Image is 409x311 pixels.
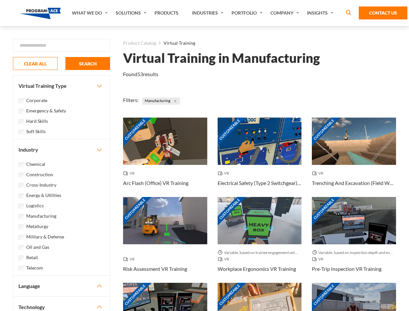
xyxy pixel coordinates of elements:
label: Telecom [26,264,43,271]
label: Hard Skills [26,118,48,125]
label: Energy & Utilities [26,192,61,199]
span: VR [123,256,137,262]
h3: Risk Assessment VR Training [123,265,187,273]
span: VR [218,256,232,262]
a: Customizable Thumbnail - Pre-Trip Inspection VR Training Variable, based on inspection depth and ... [312,197,396,283]
label: Oil and Gas [26,244,49,251]
button: Language [13,276,110,296]
input: Hard Skills [18,119,24,124]
button: Industry [13,139,110,160]
button: Close [172,98,179,105]
a: Product Catalog [123,39,156,47]
input: Corporate [18,98,24,103]
input: Soft Skills [18,129,24,134]
label: Cross-Industry [26,181,56,189]
label: Construction [26,171,53,178]
nav: breadcrumb [123,39,396,47]
label: Corporate [26,97,47,104]
label: Soft Skills [26,128,46,135]
span: Filters: [123,97,139,103]
span: Variable, based on trainee engagement with exercises. [218,249,302,256]
h3: Trenching And Excavation (Field Work) VR Training [312,179,396,187]
label: Retail [26,254,38,261]
label: Manufacturing [26,213,56,220]
h3: Electrical Safety (Type 2 Switchgear) VR Training [218,179,302,187]
label: Metallurgy [26,223,48,230]
input: Manufacturing [18,214,24,219]
input: Energy & Utilities [18,193,24,198]
span: Manufacturing [142,98,180,105]
button: CLEAR ALL [13,57,58,70]
input: Telecom [18,266,24,271]
input: Metallurgy [18,224,24,229]
a: Customizable Thumbnail - Arc Flash (Office) VR Training VR Arc Flash (Office) VR Training [123,118,207,197]
input: Construction [18,172,24,178]
a: Customizable Thumbnail - Electrical Safety (Type 2 Switchgear) VR Training VR Electrical Safety (... [218,118,302,197]
input: Retail [18,255,24,260]
span: VR [312,170,326,177]
span: VR [312,256,326,262]
p: Found results [123,70,158,78]
label: Emergency & Safety [26,107,66,114]
input: Emergency & Safety [18,109,24,114]
span: Variable, based on inspection depth and event interaction. [312,249,396,256]
span: VR [123,170,137,177]
a: Customizable Thumbnail - Trenching And Excavation (Field Work) VR Training VR Trenching And Excav... [312,118,396,197]
img: Program-Ace [20,8,61,19]
input: Cross-Industry [18,183,24,188]
label: Chemical [26,161,45,168]
input: Logistics [18,203,24,209]
a: Contact Us [359,6,407,19]
a: Customizable Thumbnail - Workplace Ergonomics VR Training Variable, based on trainee engagement w... [218,197,302,283]
em: 53 [137,71,143,77]
h3: Arc Flash (Office) VR Training [123,179,188,187]
label: Military & Defense [26,233,64,240]
input: Chemical [18,162,24,167]
label: Logistics [26,202,44,209]
h3: Pre-Trip Inspection VR Training [312,265,381,273]
input: Oil and Gas [18,245,24,250]
a: Customizable Thumbnail - Risk Assessment VR Training VR Risk Assessment VR Training [123,197,207,283]
input: Military & Defense [18,235,24,240]
span: VR [218,170,232,177]
h1: Virtual Training in Manufacturing [123,52,320,64]
h3: Workplace Ergonomics VR Training [218,265,296,273]
li: Virtual Training [156,39,195,47]
button: Virtual Training Type [13,75,110,96]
